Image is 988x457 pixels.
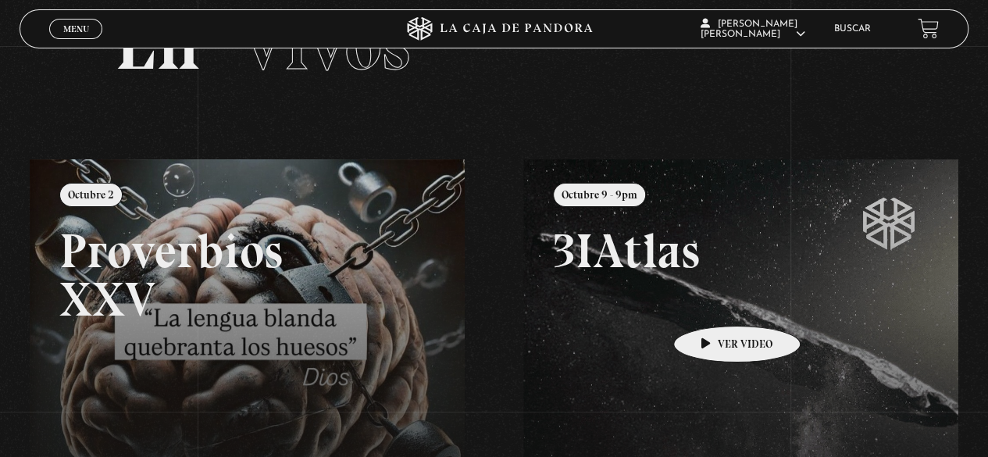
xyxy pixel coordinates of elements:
a: Buscar [834,24,871,34]
a: View your shopping cart [918,18,939,39]
span: Cerrar [58,37,95,48]
h2: En [115,7,874,81]
span: [PERSON_NAME] [PERSON_NAME] [701,20,805,39]
span: Menu [63,24,89,34]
